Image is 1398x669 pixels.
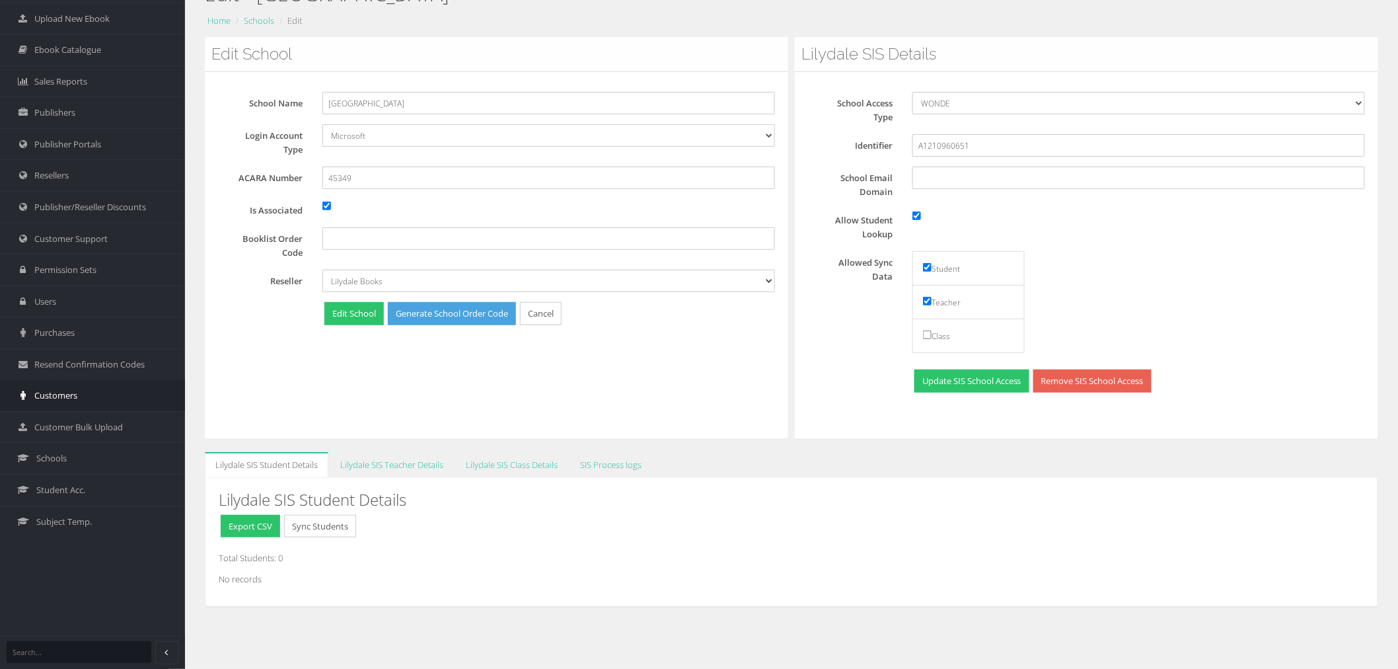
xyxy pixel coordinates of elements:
[34,75,87,88] span: Sales Reports
[912,251,1025,286] li: Student
[330,452,454,478] a: Lilydale SIS Teacher Details
[808,167,902,199] label: School Email Domain
[34,264,96,276] span: Permission Sets
[218,92,313,110] label: School Name
[221,515,280,538] button: Export CSV
[1033,370,1152,393] a: Remove SIS School Access
[808,134,902,153] label: Identifier
[205,452,328,478] a: Lilydale SIS Student Details
[36,484,85,496] span: Student Acc.
[34,138,101,151] span: Publisher Portals
[34,169,69,182] span: Resellers
[324,302,384,325] button: Edit School
[808,92,902,124] label: School Access Type
[34,389,77,402] span: Customers
[912,319,1025,353] li: Class
[34,44,101,56] span: Ebook Catalogue
[388,302,516,325] a: Generate School Order Code
[912,285,1025,319] li: Teacher
[34,327,75,339] span: Purchases
[36,516,92,528] span: Subject Temp.
[808,251,902,284] label: Allowed Sync Data
[219,572,1364,586] p: No records
[284,515,356,538] button: Sync Students
[7,641,151,663] input: Search...
[219,551,1364,565] p: Total Students: 0
[276,14,302,28] li: Edit
[801,46,1372,63] h3: Lilydale SIS Details
[34,358,145,371] span: Resend Confirmation Codes
[218,167,313,185] label: ACARA Number
[520,302,562,325] a: Cancel
[34,295,56,308] span: Users
[218,199,313,217] label: Is Associated
[34,201,146,214] span: Publisher/Reseller Discounts
[211,46,782,63] h3: Edit School
[219,491,1364,508] h3: Lilydale SIS Student Details
[207,15,231,26] a: Home
[36,452,67,465] span: Schools
[244,15,274,26] a: Schools
[34,13,110,25] span: Upload New Ebook
[455,452,568,478] a: Lilydale SIS Class Details
[914,370,1029,393] button: Update SIS School Access
[218,270,313,288] label: Reseller
[218,124,313,157] label: Login Account Type
[34,233,108,245] span: Customer Support
[34,421,123,434] span: Customer Bulk Upload
[34,106,75,119] span: Publishers
[570,452,652,478] a: SIS Process logs
[808,209,902,241] label: Allow Student Lookup
[218,227,313,260] label: Booklist Order Code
